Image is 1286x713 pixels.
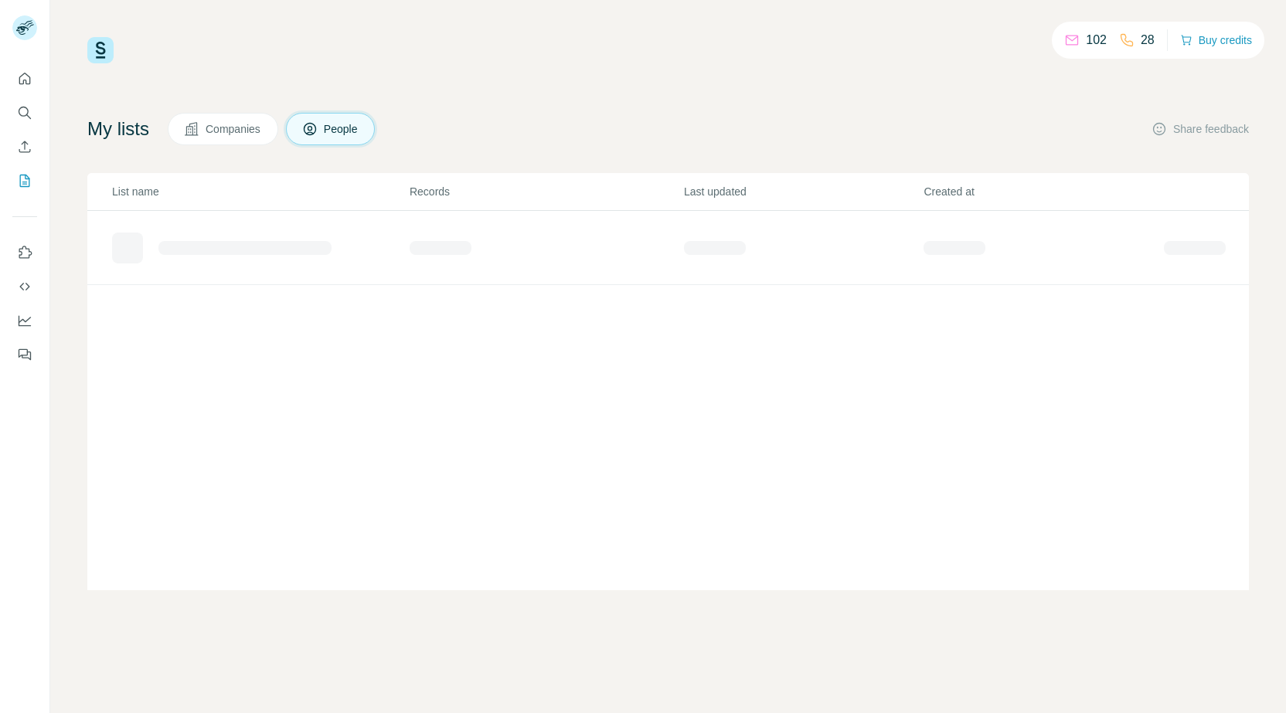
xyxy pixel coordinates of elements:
[12,65,37,93] button: Quick start
[206,121,262,137] span: Companies
[1141,31,1155,49] p: 28
[112,184,408,199] p: List name
[324,121,359,137] span: People
[12,341,37,368] button: Feedback
[12,133,37,161] button: Enrich CSV
[12,99,37,127] button: Search
[12,167,37,195] button: My lists
[924,184,1162,199] p: Created at
[1152,121,1249,137] button: Share feedback
[1180,29,1252,51] button: Buy credits
[87,37,114,63] img: Surfe Logo
[12,273,37,300] button: Use Surfe API
[1086,31,1107,49] p: 102
[12,239,37,267] button: Use Surfe on LinkedIn
[410,184,682,199] p: Records
[684,184,923,199] p: Last updated
[87,117,149,141] h4: My lists
[12,307,37,334] button: Dashboard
